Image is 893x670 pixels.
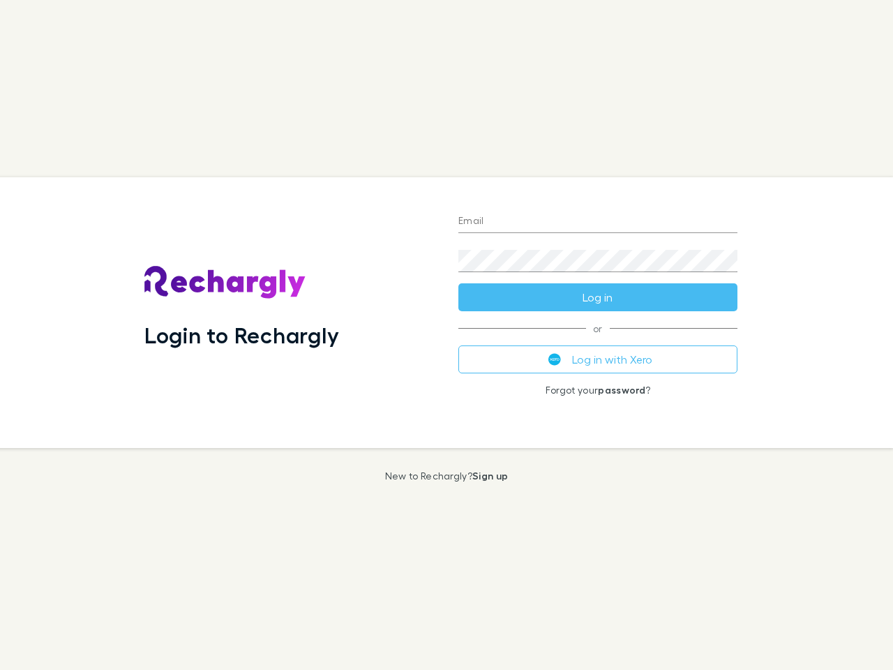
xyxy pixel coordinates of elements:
button: Log in with Xero [458,345,737,373]
button: Log in [458,283,737,311]
a: Sign up [472,470,508,482]
a: password [598,384,645,396]
h1: Login to Rechargly [144,322,339,348]
span: or [458,328,737,329]
img: Xero's logo [548,353,561,366]
p: New to Rechargly? [385,470,509,482]
img: Rechargly's Logo [144,266,306,299]
p: Forgot your ? [458,385,737,396]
